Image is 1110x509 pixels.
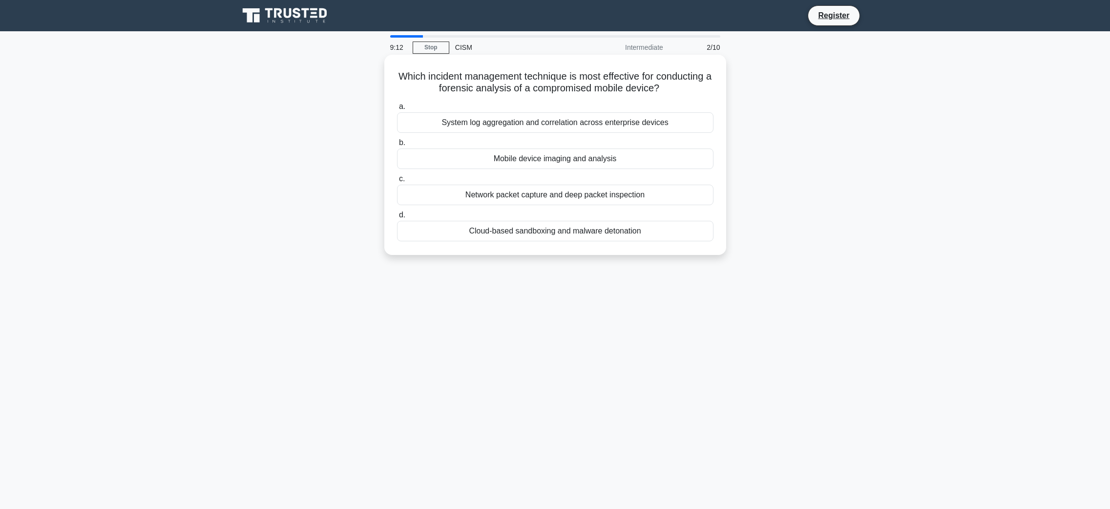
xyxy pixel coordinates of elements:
[399,174,405,183] span: c.
[399,138,405,147] span: b.
[397,221,713,241] div: Cloud-based sandboxing and malware detonation
[384,38,413,57] div: 9:12
[669,38,726,57] div: 2/10
[397,112,713,133] div: System log aggregation and correlation across enterprise devices
[399,102,405,110] span: a.
[413,42,449,54] a: Stop
[396,70,714,95] h5: Which incident management technique is most effective for conducting a forensic analysis of a com...
[397,185,713,205] div: Network packet capture and deep packet inspection
[397,148,713,169] div: Mobile device imaging and analysis
[584,38,669,57] div: Intermediate
[399,211,405,219] span: d.
[812,9,855,21] a: Register
[449,38,584,57] div: CISM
